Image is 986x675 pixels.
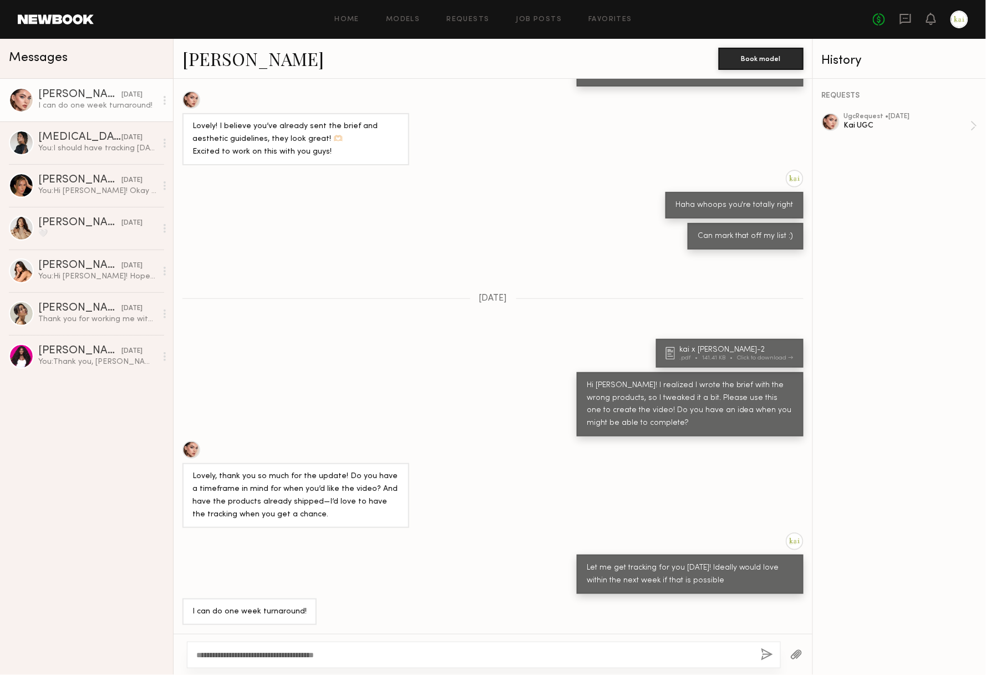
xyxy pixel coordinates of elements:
div: Hi [PERSON_NAME]! I realized I wrote the brief with the wrong products, so I tweaked it a bit. Pl... [587,379,794,430]
div: Click to download [737,355,794,361]
div: [DATE] [121,303,143,314]
div: Let me get tracking for you [DATE]! Ideally would love within the next week if that is possible [587,562,794,587]
a: Models [386,16,420,23]
div: 🤍 [38,229,156,239]
div: Thank you for working me with! It was a pleasure (: [38,314,156,324]
span: [DATE] [479,294,507,303]
a: kai x [PERSON_NAME]-2.pdf141.41 KBClick to download [666,346,797,361]
div: 141.41 KB [702,355,737,361]
div: [PERSON_NAME] [38,346,121,357]
div: [PERSON_NAME] [38,89,121,100]
div: I can do one week turnaround! [38,100,156,111]
div: [DATE] [121,175,143,186]
a: Job Posts [516,16,562,23]
div: Lovely, thank you so much for the update! Do you have a timeframe in mind for when you’d like the... [192,470,399,521]
div: ugc Request • [DATE] [844,113,970,120]
button: Book model [719,48,804,70]
div: [DATE] [121,218,143,229]
div: [DATE] [121,346,143,357]
div: [MEDICAL_DATA][PERSON_NAME] [38,132,121,143]
a: Book model [719,53,804,63]
div: [DATE] [121,90,143,100]
div: You: Hi [PERSON_NAME]! Okay great! Let me work on one for you and will send over this week [38,186,156,196]
div: You: Thank you, [PERSON_NAME]! Pleasure to work with you. [38,357,156,367]
div: REQUESTS [822,92,977,100]
a: [PERSON_NAME] [182,47,324,70]
div: I can do one week turnaround! [192,606,307,618]
a: Favorites [588,16,632,23]
div: [PERSON_NAME] [38,217,121,229]
div: [DATE] [121,133,143,143]
a: ugcRequest •[DATE]Kai UGC [844,113,977,139]
div: Can mark that off my list :) [698,230,794,243]
div: [DATE] [121,261,143,271]
div: [PERSON_NAME] [38,303,121,314]
div: You: I should have tracking [DATE]! Will send over asap [38,143,156,154]
div: Haha whoops you're totally right [675,199,794,212]
div: kai x [PERSON_NAME]-2 [679,346,797,354]
div: History [822,54,977,67]
a: Home [335,16,360,23]
div: Kai UGC [844,120,970,131]
div: Lovely! I believe you’ve already sent the brief and aesthetic guidelines, they look great! 🫶🏻 Exc... [192,120,399,159]
div: .pdf [679,355,702,361]
div: [PERSON_NAME] [38,175,121,186]
a: Requests [447,16,490,23]
span: Messages [9,52,68,64]
div: [PERSON_NAME] [38,260,121,271]
div: You: Hi [PERSON_NAME]! Hope you are doing well! Reaching out to explore opportunities to create o... [38,271,156,282]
